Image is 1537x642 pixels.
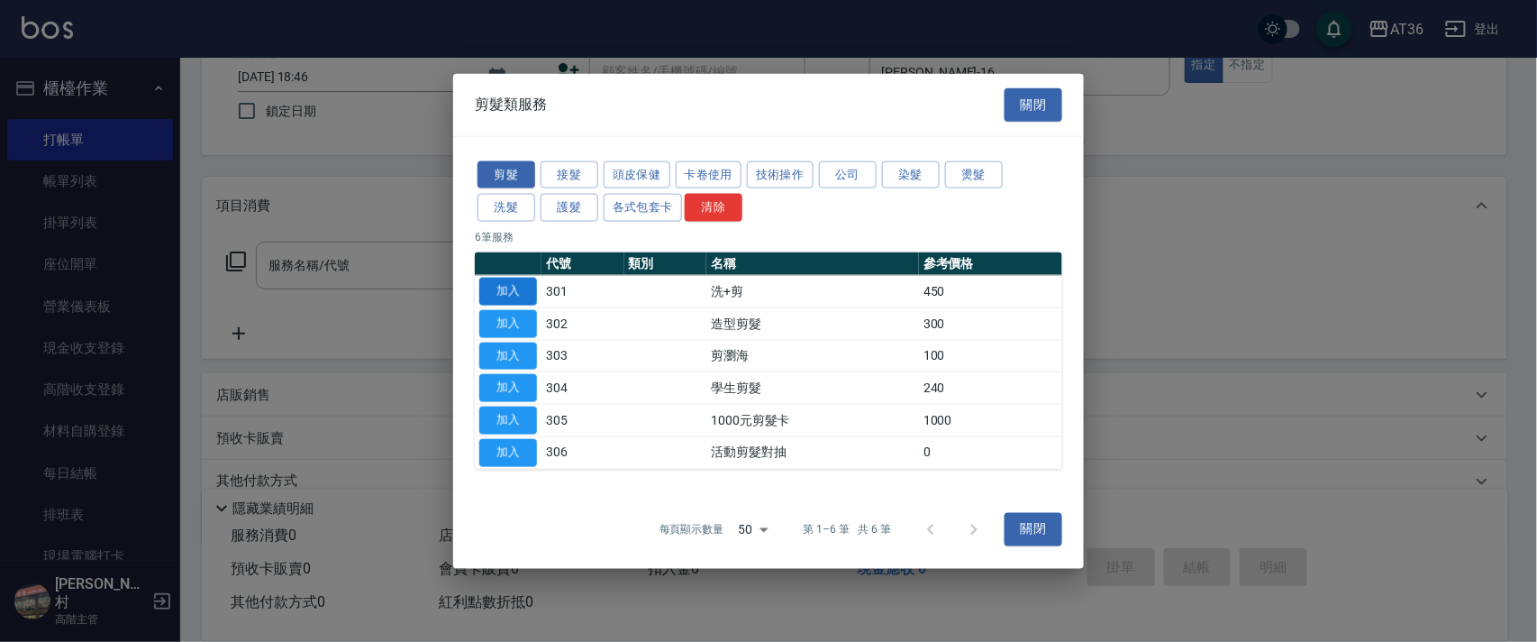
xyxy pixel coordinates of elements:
td: 洗+剪 [706,275,919,307]
button: 清除 [685,194,742,222]
td: 302 [541,307,624,340]
button: 加入 [479,342,537,370]
button: 卡卷使用 [676,160,742,188]
button: 洗髮 [477,194,535,222]
button: 加入 [479,438,537,466]
td: 學生剪髮 [706,371,919,404]
button: 加入 [479,309,537,337]
span: 剪髮類服務 [475,96,547,114]
p: 6 筆服務 [475,229,1062,245]
button: 接髮 [541,160,598,188]
button: 護髮 [541,194,598,222]
th: 名稱 [706,252,919,276]
button: 剪髮 [477,160,535,188]
td: 造型剪髮 [706,307,919,340]
button: 各式包套卡 [604,194,682,222]
th: 參考價格 [919,252,1062,276]
td: 0 [919,436,1062,469]
td: 1000 [919,404,1062,436]
th: 代號 [541,252,624,276]
button: 加入 [479,374,537,402]
button: 加入 [479,407,537,435]
td: 301 [541,275,624,307]
div: 50 [732,505,775,554]
button: 染髮 [882,160,940,188]
td: 305 [541,404,624,436]
td: 活動剪髮對抽 [706,436,919,469]
button: 關閉 [1005,88,1062,122]
td: 剪瀏海 [706,340,919,372]
td: 1000元剪髮卡 [706,404,919,436]
th: 類別 [624,252,707,276]
td: 300 [919,307,1062,340]
button: 公司 [819,160,877,188]
td: 304 [541,371,624,404]
td: 240 [919,371,1062,404]
td: 306 [541,436,624,469]
button: 技術操作 [747,160,814,188]
p: 每頁顯示數量 [659,521,724,537]
button: 加入 [479,278,537,306]
td: 100 [919,340,1062,372]
button: 頭皮保健 [604,160,670,188]
button: 關閉 [1005,513,1062,546]
button: 燙髮 [945,160,1003,188]
p: 第 1–6 筆 共 6 筆 [804,521,891,537]
td: 450 [919,275,1062,307]
td: 303 [541,340,624,372]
